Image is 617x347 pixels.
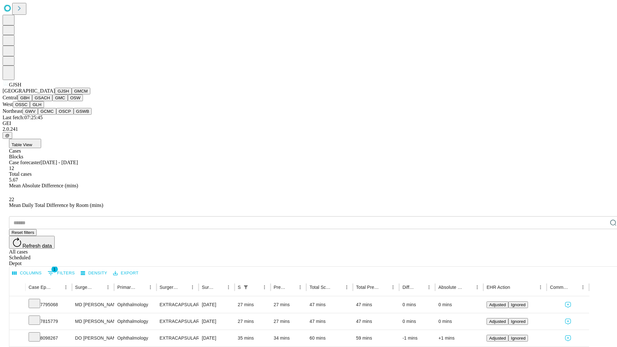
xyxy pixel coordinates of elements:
button: Sort [179,283,188,292]
button: Ignored [508,318,528,325]
span: Total cases [9,171,31,177]
div: [DATE] [202,330,231,346]
div: 0 mins [438,313,480,330]
span: 12 [9,165,14,171]
span: [GEOGRAPHIC_DATA] [3,88,55,93]
button: Density [79,268,109,278]
button: Sort [416,283,425,292]
div: 47 mins [356,313,396,330]
button: Sort [287,283,296,292]
div: 27 mins [238,313,267,330]
div: DO [PERSON_NAME] [75,330,111,346]
button: GMCM [72,88,90,94]
button: Sort [52,283,61,292]
button: Show filters [46,268,76,278]
div: Case Epic Id [29,285,52,290]
div: Difference [402,285,415,290]
button: Menu [425,283,434,292]
button: Export [112,268,140,278]
button: Sort [94,283,103,292]
span: Ignored [511,319,525,324]
div: Total Predicted Duration [356,285,379,290]
div: 47 mins [309,297,350,313]
div: 0 mins [402,297,432,313]
button: GJSH [55,88,72,94]
span: 1 [51,266,58,272]
button: Adjusted [487,335,508,342]
button: GBH [18,94,32,101]
div: -1 mins [402,330,432,346]
span: Reset filters [12,230,34,235]
span: Mean Daily Total Difference by Room (mins) [9,202,103,208]
span: GJSH [9,82,21,87]
div: EHR Action [487,285,510,290]
div: 47 mins [309,313,350,330]
button: Adjusted [487,318,508,325]
span: Adjusted [489,319,506,324]
div: [DATE] [202,297,231,313]
div: 0 mins [438,297,480,313]
button: Menu [473,283,482,292]
span: Central [3,95,18,100]
div: Total Scheduled Duration [309,285,333,290]
button: GLH [30,101,44,108]
button: Sort [569,283,578,292]
div: Ophthalmology [117,313,153,330]
button: Ignored [508,335,528,342]
button: Sort [380,283,389,292]
button: Menu [260,283,269,292]
div: Absolute Difference [438,285,463,290]
div: 0 mins [402,313,432,330]
button: @ [3,132,12,139]
button: Expand [13,316,22,327]
button: Expand [13,299,22,311]
button: GSWB [74,108,92,115]
button: GSACH [32,94,52,101]
div: Ophthalmology [117,297,153,313]
span: Ignored [511,336,525,341]
button: Expand [13,333,22,344]
button: Reset filters [9,229,37,236]
div: 35 mins [238,330,267,346]
div: EXTRACAPSULAR CATARACT REMOVAL WITH [MEDICAL_DATA] [160,297,195,313]
div: 8098267 [29,330,69,346]
span: Northeast [3,108,22,114]
div: Surgeon Name [75,285,94,290]
div: 60 mins [309,330,350,346]
div: 7815779 [29,313,69,330]
button: Menu [146,283,155,292]
button: OSCP [56,108,74,115]
button: Menu [578,283,587,292]
span: Adjusted [489,336,506,341]
button: Sort [215,283,224,292]
button: Select columns [11,268,43,278]
button: Adjusted [487,301,508,308]
span: Refresh data [22,243,52,249]
span: Last fetch: 07:25:45 [3,115,43,120]
button: Menu [103,283,112,292]
span: Adjusted [489,302,506,307]
span: Case forecaster [9,160,40,165]
div: Scheduled In Room Duration [238,285,241,290]
button: Sort [333,283,342,292]
button: GWV [22,108,38,115]
button: Menu [224,283,233,292]
div: GEI [3,120,614,126]
div: 27 mins [274,313,303,330]
button: Menu [536,283,545,292]
button: Menu [188,283,197,292]
span: [DATE] - [DATE] [40,160,78,165]
button: Show filters [241,283,250,292]
button: Sort [464,283,473,292]
div: 34 mins [274,330,303,346]
div: +1 mins [438,330,480,346]
div: 59 mins [356,330,396,346]
div: 27 mins [238,297,267,313]
button: Menu [389,283,398,292]
button: Table View [9,139,41,148]
span: Mean Absolute Difference (mins) [9,183,78,188]
div: 1 active filter [241,283,250,292]
button: Menu [342,283,351,292]
div: Comments [550,285,568,290]
span: Ignored [511,302,525,307]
